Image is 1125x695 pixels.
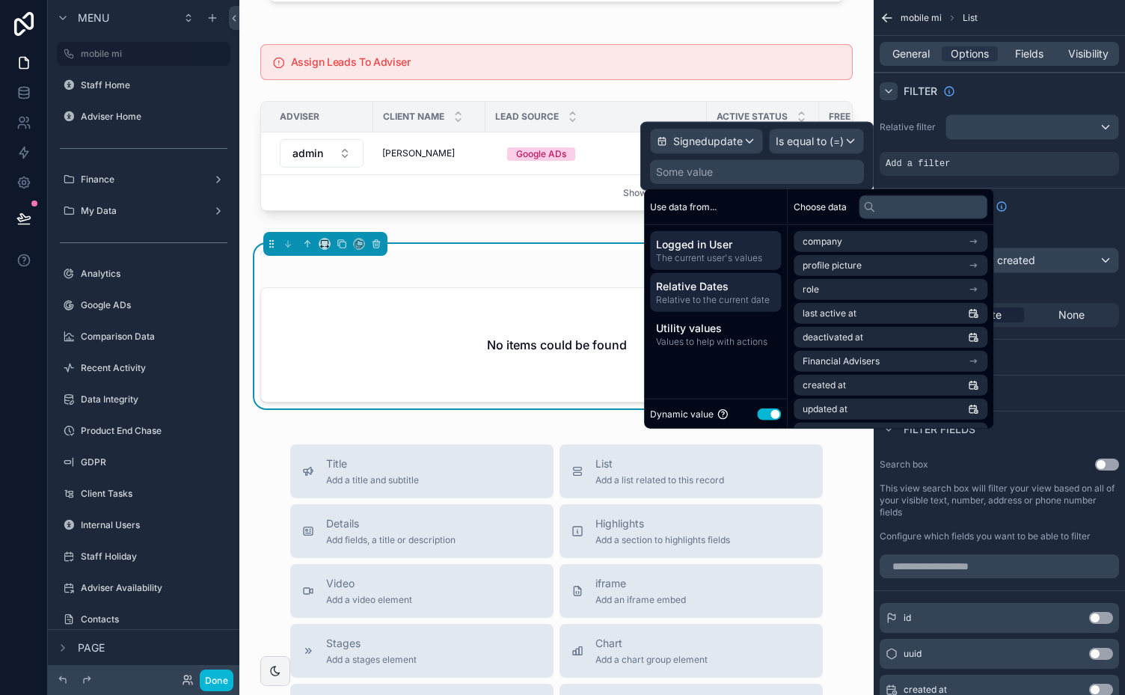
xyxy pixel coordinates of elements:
span: Stages [326,636,417,651]
button: Signedupdate [650,129,763,154]
span: uuid [904,648,922,660]
a: Recent Activity [57,356,230,380]
h2: No items could be found [487,336,627,354]
span: Client Name [383,111,444,123]
button: HighlightsAdd a section to highlights fields [560,504,823,558]
span: Signedupdate [673,134,743,149]
span: Showing 1 of 1 results [623,187,714,199]
span: Active Status [717,111,788,123]
span: List [595,456,724,471]
label: Relative filter [880,121,939,133]
span: Title [326,456,419,471]
span: Utility values [656,321,775,336]
a: Comparison Data [57,325,230,349]
div: Some value [656,165,713,180]
span: Add a section to highlights fields [595,534,730,546]
span: Choose data [794,200,847,212]
label: Contacts [81,613,227,625]
span: Add a title and subtitle [326,474,419,486]
span: List [963,12,978,24]
button: VideoAdd a video element [290,564,554,618]
a: Google ADs [57,293,230,317]
label: My Data [81,205,206,217]
a: Adviser Availability [57,576,230,600]
button: DetailsAdd fields, a title or description [290,504,554,558]
span: Filter fields [904,422,975,437]
span: Add a video element [326,594,412,606]
label: Recent Activity [81,362,227,374]
a: Staff Home [57,73,230,97]
span: Is equal to (=) [776,134,844,149]
label: Finance [81,174,206,186]
a: Contacts [57,607,230,631]
span: Values to help with actions [656,336,775,348]
span: Lead Source [495,111,559,123]
span: The current user's values [656,252,775,264]
button: Done [200,670,233,691]
label: This view search box will filter your view based on all of your visible text, number, address or ... [880,483,1119,518]
span: Relative to the current date [656,294,775,306]
a: mobile mi [57,42,230,66]
label: Google ADs [81,299,227,311]
span: Adviser [280,111,319,123]
label: Internal Users [81,519,227,531]
span: Logged in User [656,237,775,252]
label: Adviser Home [81,111,227,123]
span: Add an iframe embed [595,594,686,606]
span: Add a filter [886,158,950,170]
button: ChartAdd a chart group element [560,624,823,678]
a: Data Integrity [57,388,230,411]
label: Product End Chase [81,425,227,437]
label: Adviser Availability [81,582,227,594]
a: Client Tasks [57,482,230,506]
span: id [904,612,911,624]
span: Add a chart group element [595,654,708,666]
span: Add a stages element [326,654,417,666]
label: GDPR [81,456,227,468]
div: scrollable content [644,225,787,360]
button: iframeAdd an iframe embed [560,564,823,618]
label: Staff Holiday [81,551,227,563]
span: iframe [595,576,686,591]
a: GDPR [57,450,230,474]
a: My Data [57,199,230,223]
button: Default: most recently created [880,248,1119,273]
span: Fields [1015,46,1043,61]
button: StagesAdd a stages element [290,624,554,678]
span: Dynamic value [650,408,714,420]
label: Analytics [81,268,227,280]
span: Menu [78,10,109,25]
a: Analytics [57,262,230,286]
label: Comparison Data [81,331,227,343]
a: Staff Holiday [57,545,230,569]
label: Search box [880,459,928,471]
button: TitleAdd a title and subtitle [290,444,554,498]
span: Highlights [595,516,730,531]
span: Relative Dates [656,279,775,294]
span: Page [78,640,105,655]
span: Video [326,576,412,591]
button: Is equal to (=) [769,129,864,154]
span: Chart [595,636,708,651]
label: Staff Home [81,79,227,91]
label: Configure which fields you want to be able to filter [880,530,1091,542]
span: Free Advice [829,111,887,123]
label: Client Tasks [81,488,227,500]
span: Use data from... [650,200,717,212]
label: Data Integrity [81,394,227,405]
a: Internal Users [57,513,230,537]
a: Product End Chase [57,419,230,443]
button: ListAdd a list related to this record [560,444,823,498]
a: Finance [57,168,230,192]
label: mobile mi [81,48,221,60]
span: Add a list related to this record [595,474,724,486]
span: Options [951,46,989,61]
span: Add fields, a title or description [326,534,456,546]
span: None [1058,307,1085,322]
span: mobile mi [901,12,942,24]
span: General [892,46,930,61]
span: Filter [904,84,937,99]
span: Visibility [1068,46,1109,61]
span: Details [326,516,456,531]
a: Adviser Home [57,105,230,129]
